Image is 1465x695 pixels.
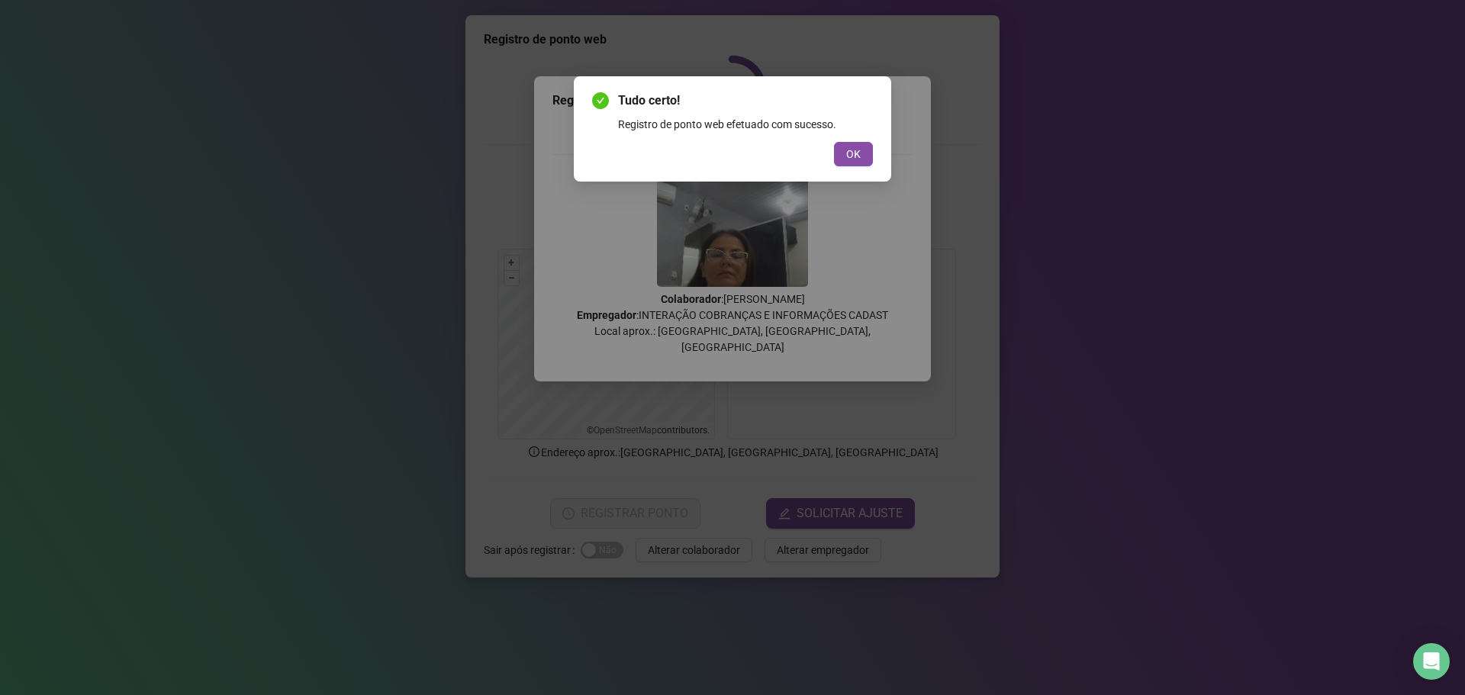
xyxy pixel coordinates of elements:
span: OK [846,146,861,162]
span: check-circle [592,92,609,109]
span: Tudo certo! [618,92,873,110]
div: Registro de ponto web efetuado com sucesso. [618,116,873,133]
div: Open Intercom Messenger [1413,643,1450,680]
button: OK [834,142,873,166]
